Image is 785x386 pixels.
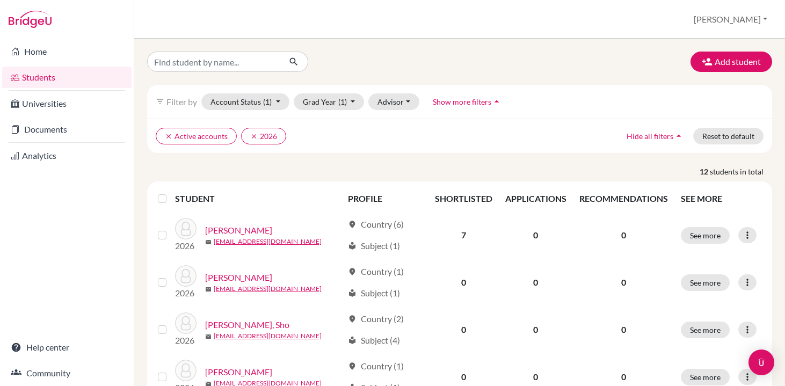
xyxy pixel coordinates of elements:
[573,186,674,212] th: RECOMMENDATIONS
[499,259,573,306] td: 0
[9,11,52,28] img: Bridge-U
[579,229,668,242] p: 0
[748,349,774,375] div: Open Intercom Messenger
[241,128,286,144] button: clear2026
[214,331,322,341] a: [EMAIL_ADDRESS][DOMAIN_NAME]
[348,312,404,325] div: Country (2)
[156,128,237,144] button: clearActive accounts
[499,212,573,259] td: 0
[175,360,197,381] img: Lee, SeungGyu
[627,132,673,141] span: Hide all filters
[2,145,132,166] a: Analytics
[348,289,357,297] span: local_library
[341,186,428,212] th: PROFILE
[2,119,132,140] a: Documents
[201,93,289,110] button: Account Status(1)
[205,239,212,245] span: mail
[428,186,499,212] th: SHORTLISTED
[673,130,684,141] i: arrow_drop_up
[348,242,357,250] span: local_library
[205,286,212,293] span: mail
[175,265,197,287] img: Choi, Hyunho
[2,67,132,88] a: Students
[147,52,280,72] input: Find student by name...
[428,306,499,353] td: 0
[348,315,357,323] span: location_on
[368,93,419,110] button: Advisor
[579,323,668,336] p: 0
[165,133,172,140] i: clear
[348,334,400,347] div: Subject (4)
[348,218,404,231] div: Country (6)
[294,93,365,110] button: Grad Year(1)
[348,360,404,373] div: Country (1)
[205,318,289,331] a: [PERSON_NAME], Sho
[2,93,132,114] a: Universities
[348,239,400,252] div: Subject (1)
[214,237,322,246] a: [EMAIL_ADDRESS][DOMAIN_NAME]
[205,224,272,237] a: [PERSON_NAME]
[348,267,357,276] span: location_on
[428,259,499,306] td: 0
[175,287,197,300] p: 2026
[205,333,212,340] span: mail
[156,97,164,106] i: filter_list
[175,186,341,212] th: STUDENT
[205,271,272,284] a: [PERSON_NAME]
[166,97,197,107] span: Filter by
[205,366,272,378] a: [PERSON_NAME]
[2,41,132,62] a: Home
[579,276,668,289] p: 0
[681,274,730,291] button: See more
[689,9,772,30] button: [PERSON_NAME]
[348,362,357,370] span: location_on
[175,312,197,334] img: Ikubo, Sho
[433,97,491,106] span: Show more filters
[617,128,693,144] button: Hide all filtersarrow_drop_up
[499,306,573,353] td: 0
[348,287,400,300] div: Subject (1)
[424,93,511,110] button: Show more filtersarrow_drop_up
[348,220,357,229] span: location_on
[175,239,197,252] p: 2026
[175,218,197,239] img: Barker, Ren
[2,337,132,358] a: Help center
[681,322,730,338] button: See more
[681,369,730,385] button: See more
[214,284,322,294] a: [EMAIL_ADDRESS][DOMAIN_NAME]
[338,97,347,106] span: (1)
[681,227,730,244] button: See more
[690,52,772,72] button: Add student
[491,96,502,107] i: arrow_drop_up
[348,336,357,345] span: local_library
[499,186,573,212] th: APPLICATIONS
[674,186,768,212] th: SEE MORE
[250,133,258,140] i: clear
[263,97,272,106] span: (1)
[2,362,132,384] a: Community
[693,128,764,144] button: Reset to default
[348,265,404,278] div: Country (1)
[428,212,499,259] td: 7
[175,334,197,347] p: 2026
[579,370,668,383] p: 0
[710,166,772,177] span: students in total
[700,166,710,177] strong: 12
